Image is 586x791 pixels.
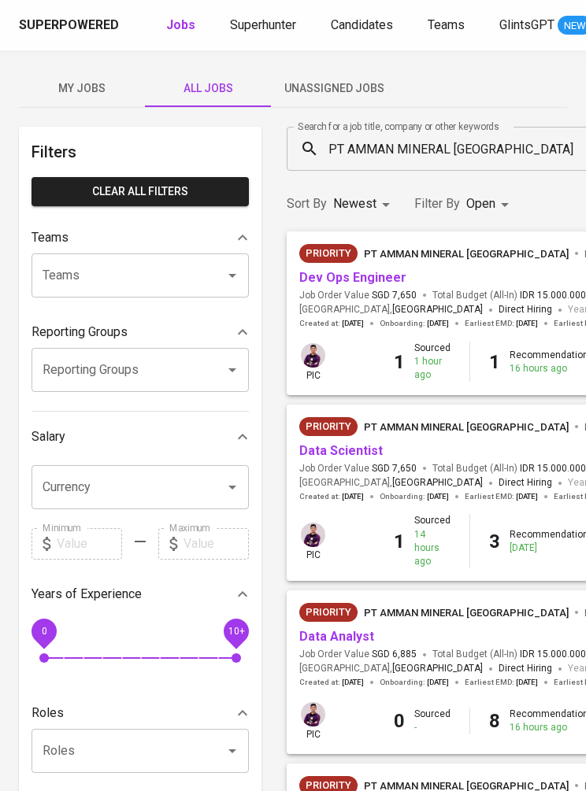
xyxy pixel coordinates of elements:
a: Superpowered [19,17,122,35]
span: [DATE] [342,677,364,688]
p: Salary [32,427,65,446]
span: Clear All filters [44,182,236,201]
span: Onboarding : [380,318,449,329]
div: 1 hour ago [414,355,451,382]
div: pic [299,700,327,741]
b: 1 [394,530,405,553]
span: [DATE] [516,491,538,502]
span: PT Amman Mineral [GEOGRAPHIC_DATA] [364,607,569,619]
b: 8 [489,710,500,732]
b: Jobs [166,17,195,32]
a: Data Analyst [299,629,374,644]
div: Reporting Groups [32,316,249,348]
span: IDR 15.000.000 [520,648,586,661]
button: Clear All filters [32,177,249,206]
span: SGD 7,650 [372,462,417,475]
div: - [414,721,451,734]
div: Years of Experience [32,578,249,610]
h6: Filters [32,139,249,164]
span: Created at : [299,491,364,502]
span: Priority [299,246,358,261]
b: 0 [394,710,405,732]
span: [GEOGRAPHIC_DATA] , [299,475,483,491]
button: Open [221,359,243,381]
div: Roles [32,697,249,729]
span: [GEOGRAPHIC_DATA] , [299,302,483,318]
span: Priority [299,604,358,620]
div: Salary [32,421,249,453]
button: Open [221,264,243,286]
div: pic [299,342,327,383]
div: Superpowered [19,17,119,35]
span: Unassigned Jobs [280,79,388,98]
span: SGD 7,650 [372,289,417,302]
span: Job Order Value [299,462,417,475]
input: Value [184,528,249,560]
span: [DATE] [516,318,538,329]
span: Open [466,196,495,211]
span: [GEOGRAPHIC_DATA] [392,475,483,491]
span: Superhunter [230,17,296,32]
img: erwin@glints.com [301,343,325,368]
a: Teams [428,16,468,35]
p: Sort By [287,194,327,213]
a: Candidates [331,16,396,35]
span: Earliest EMD : [465,318,538,329]
div: 14 hours ago [414,528,451,568]
span: Earliest EMD : [465,491,538,502]
input: Value [57,528,122,560]
span: 0 [41,625,46,636]
button: Open [221,476,243,498]
div: Sourced [414,514,451,568]
span: Job Order Value [299,289,417,302]
span: PT Amman Mineral [GEOGRAPHIC_DATA] [364,421,569,433]
div: New Job received from Demand Team [299,417,358,436]
span: 10+ [228,625,244,636]
div: New Job received from Demand Team [299,244,358,263]
p: Filter By [414,194,460,213]
p: Years of Experience [32,585,142,604]
span: [DATE] [342,318,364,329]
span: [DATE] [516,677,538,688]
a: Jobs [166,16,198,35]
span: Onboarding : [380,677,449,688]
span: [GEOGRAPHIC_DATA] [392,661,483,677]
b: 1 [489,351,500,373]
span: [DATE] [342,491,364,502]
span: Onboarding : [380,491,449,502]
span: Job Order Value [299,648,417,661]
a: Data Scientist [299,443,383,458]
b: 3 [489,530,500,553]
span: [GEOGRAPHIC_DATA] , [299,661,483,677]
span: IDR 15.000.000 [520,289,586,302]
span: Direct Hiring [499,477,552,488]
span: Direct Hiring [499,304,552,315]
span: [DATE] [427,677,449,688]
span: My Jobs [28,79,135,98]
span: SGD 6,885 [372,648,417,661]
span: Created at : [299,677,364,688]
button: Open [221,740,243,762]
a: Dev Ops Engineer [299,270,406,285]
span: Earliest EMD : [465,677,538,688]
p: Newest [333,194,376,213]
span: Teams [428,17,465,32]
div: Teams [32,222,249,253]
b: 1 [394,351,405,373]
p: Teams [32,228,69,247]
p: Reporting Groups [32,323,128,342]
img: erwin@glints.com [301,702,325,726]
span: Created at : [299,318,364,329]
p: Roles [32,704,64,723]
span: [DATE] [427,491,449,502]
div: Open [466,190,514,219]
span: Direct Hiring [499,663,552,674]
img: erwin@glints.com [301,523,325,547]
div: Sourced [414,342,451,382]
a: Superhunter [230,16,299,35]
div: pic [299,521,327,562]
span: [DATE] [427,318,449,329]
span: Candidates [331,17,393,32]
div: New Job received from Demand Team [299,603,358,622]
span: IDR 15.000.000 [520,462,586,475]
